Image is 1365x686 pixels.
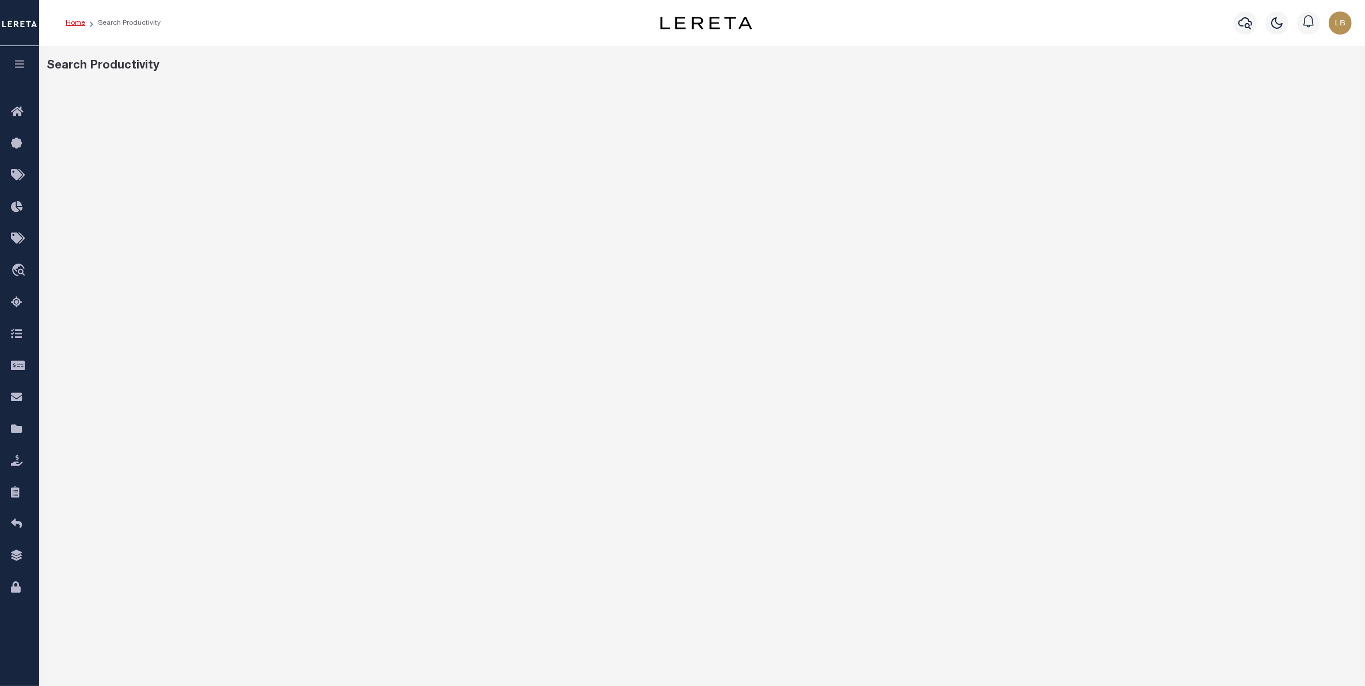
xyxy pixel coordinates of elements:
[66,20,85,26] a: Home
[47,58,1358,75] div: Search Productivity
[11,264,29,279] i: travel_explore
[1329,12,1352,35] img: svg+xml;base64,PHN2ZyB4bWxucz0iaHR0cDovL3d3dy53My5vcmcvMjAwMC9zdmciIHBvaW50ZXItZXZlbnRzPSJub25lIi...
[660,17,752,29] img: logo-dark.svg
[85,18,161,28] li: Search Productivity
